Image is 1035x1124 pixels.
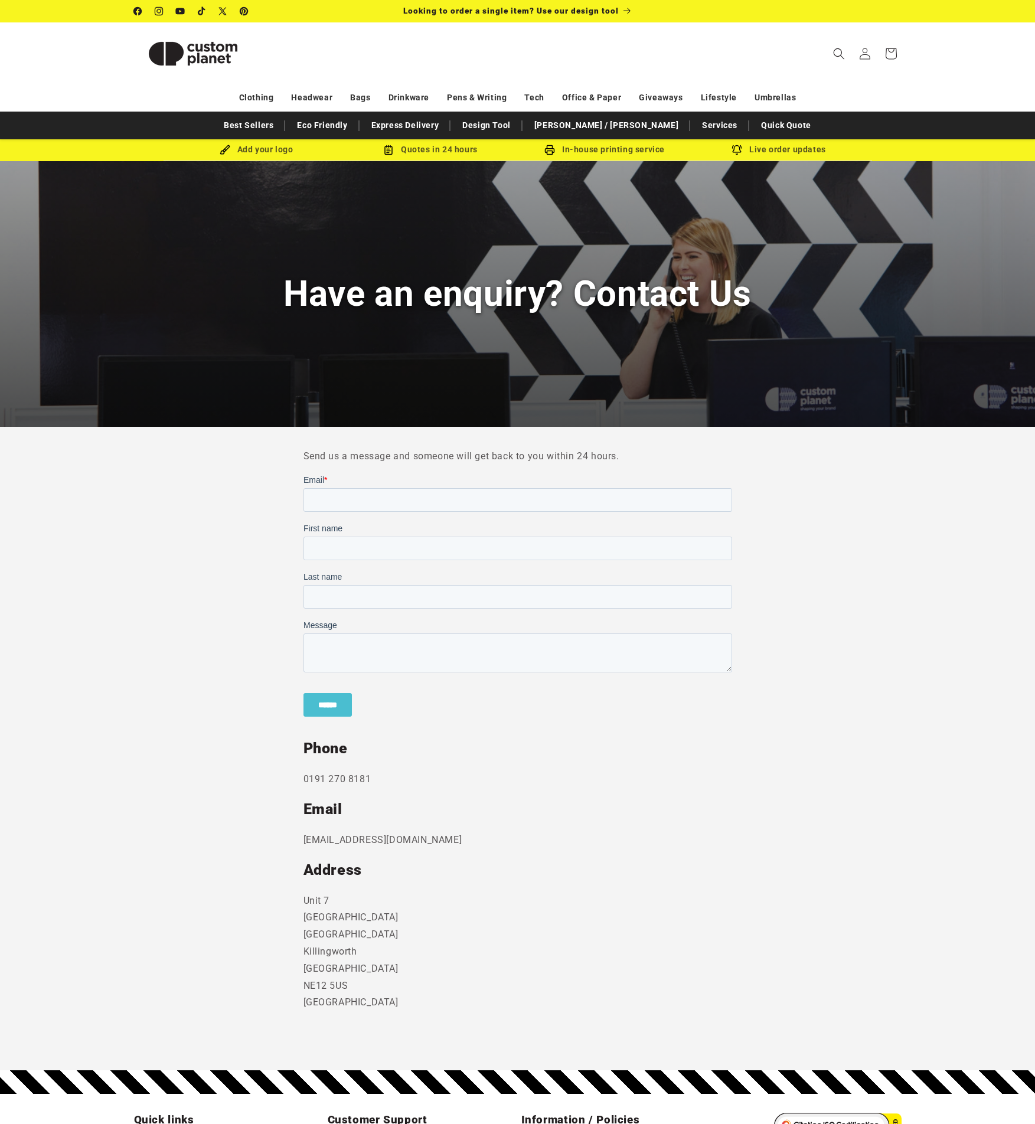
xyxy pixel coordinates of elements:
[169,142,344,157] div: Add your logo
[732,145,742,155] img: Order updates
[303,861,732,880] h2: Address
[755,87,796,108] a: Umbrellas
[528,115,684,136] a: [PERSON_NAME] / [PERSON_NAME]
[344,142,518,157] div: Quotes in 24 hours
[283,271,752,316] h1: Have an enquiry? Contact Us
[701,87,737,108] a: Lifestyle
[456,115,517,136] a: Design Tool
[303,448,732,465] p: Send us a message and someone will get back to you within 24 hours.
[303,893,732,1012] p: Unit 7 [GEOGRAPHIC_DATA] [GEOGRAPHIC_DATA] Killingworth [GEOGRAPHIC_DATA] NE12 5US [GEOGRAPHIC_DATA]
[239,87,274,108] a: Clothing
[134,27,252,80] img: Custom Planet
[524,87,544,108] a: Tech
[832,996,1035,1124] iframe: Chat Widget
[365,115,445,136] a: Express Delivery
[639,87,683,108] a: Giveaways
[303,771,732,788] p: 0191 270 8181
[220,145,230,155] img: Brush Icon
[350,87,370,108] a: Bags
[562,87,621,108] a: Office & Paper
[303,800,732,819] h2: Email
[303,832,732,849] p: [EMAIL_ADDRESS][DOMAIN_NAME]
[388,87,429,108] a: Drinkware
[692,142,866,157] div: Live order updates
[518,142,692,157] div: In-house printing service
[826,41,852,67] summary: Search
[291,115,353,136] a: Eco Friendly
[303,739,732,758] h2: Phone
[544,145,555,155] img: In-house printing
[303,474,732,727] iframe: Form 0
[447,87,507,108] a: Pens & Writing
[383,145,394,155] img: Order Updates Icon
[403,6,619,15] span: Looking to order a single item? Use our design tool
[129,22,256,84] a: Custom Planet
[755,115,817,136] a: Quick Quote
[218,115,279,136] a: Best Sellers
[291,87,332,108] a: Headwear
[696,115,743,136] a: Services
